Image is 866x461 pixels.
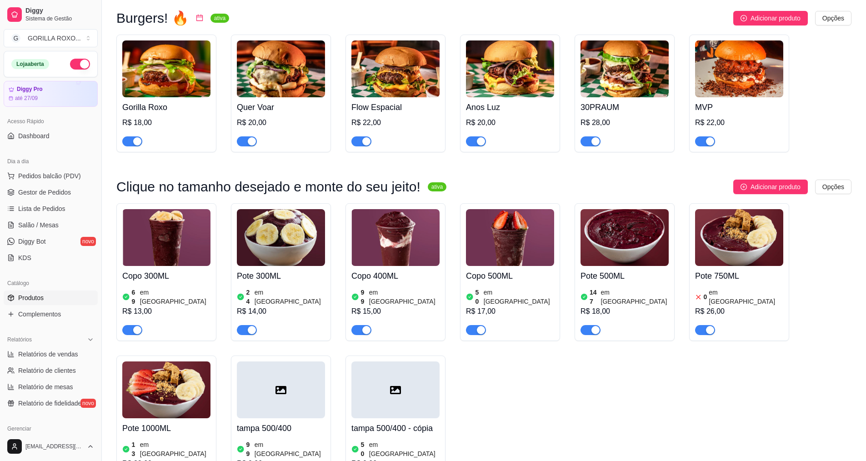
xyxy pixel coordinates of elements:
[815,11,851,25] button: Opções
[18,253,31,262] span: KDS
[18,220,59,230] span: Salão / Mesas
[7,336,32,343] span: Relatórios
[4,129,98,143] a: Dashboard
[466,270,554,282] h4: Copo 500ML
[17,86,43,93] article: Diggy Pro
[4,291,98,305] a: Produtos
[822,182,844,192] span: Opções
[18,310,61,319] span: Complementos
[709,288,783,306] article: em [GEOGRAPHIC_DATA]
[4,436,98,457] button: [EMAIL_ADDRESS][DOMAIN_NAME]
[25,15,94,22] span: Sistema de Gestão
[695,40,783,97] img: product-image
[815,180,851,194] button: Opções
[695,306,783,317] div: R$ 26,00
[15,95,38,102] article: até 27/09
[122,306,210,317] div: R$ 13,00
[255,440,325,458] article: em [GEOGRAPHIC_DATA]
[4,201,98,216] a: Lista de Pedidos
[122,209,210,266] img: product-image
[466,209,554,266] img: product-image
[741,15,747,21] span: plus-circle
[822,13,844,23] span: Opções
[116,13,189,24] h3: Burgers! 🔥
[369,288,440,306] article: em [GEOGRAPHIC_DATA]
[4,396,98,411] a: Relatório de fidelidadenovo
[466,117,554,128] div: R$ 20,00
[581,40,669,97] img: product-image
[11,34,20,43] span: G
[237,209,325,266] img: product-image
[122,270,210,282] h4: Copo 300ML
[581,117,669,128] div: R$ 28,00
[25,443,83,450] span: [EMAIL_ADDRESS][DOMAIN_NAME]
[351,40,440,97] img: product-image
[4,380,98,394] a: Relatório de mesas
[741,184,747,190] span: plus-circle
[25,7,94,15] span: Diggy
[581,270,669,282] h4: Pote 500ML
[4,185,98,200] a: Gestor de Pedidos
[751,182,801,192] span: Adicionar produto
[237,101,325,114] h4: Quer Voar
[590,288,599,306] article: 147
[4,114,98,129] div: Acesso Rápido
[18,204,65,213] span: Lista de Pedidos
[237,306,325,317] div: R$ 14,00
[140,288,210,306] article: em [GEOGRAPHIC_DATA]
[581,306,669,317] div: R$ 18,00
[122,422,210,435] h4: Pote 1000ML
[351,101,440,114] h4: Flow Espacial
[18,171,81,180] span: Pedidos balcão (PDV)
[369,440,440,458] article: em [GEOGRAPHIC_DATA]
[695,117,783,128] div: R$ 22,00
[351,209,440,266] img: product-image
[695,209,783,266] img: product-image
[751,13,801,23] span: Adicionar produto
[351,306,440,317] div: R$ 15,00
[4,363,98,378] a: Relatório de clientes
[70,59,90,70] button: Alterar Status
[361,440,367,458] article: 50
[4,307,98,321] a: Complementos
[28,34,81,43] div: GORILLA ROXO ...
[466,40,554,97] img: product-image
[140,440,210,458] article: em [GEOGRAPHIC_DATA]
[4,4,98,25] a: DiggySistema de Gestão
[733,180,808,194] button: Adicionar produto
[4,251,98,265] a: KDS
[122,40,210,97] img: product-image
[18,188,71,197] span: Gestor de Pedidos
[246,288,253,306] article: 24
[428,182,446,191] sup: ativa
[18,131,50,140] span: Dashboard
[704,292,707,301] article: 0
[122,117,210,128] div: R$ 18,00
[11,59,49,69] div: Loja aberta
[237,117,325,128] div: R$ 20,00
[132,288,138,306] article: 69
[237,270,325,282] h4: Pote 300ML
[122,361,210,418] img: product-image
[4,81,98,107] a: Diggy Proaté 27/09
[4,154,98,169] div: Dia a dia
[255,288,325,306] article: em [GEOGRAPHIC_DATA]
[246,440,253,458] article: 99
[18,382,73,391] span: Relatório de mesas
[476,288,482,306] article: 50
[116,181,420,192] h3: Clique no tamanho desejado e monte do seu jeito!
[351,270,440,282] h4: Copo 400ML
[466,101,554,114] h4: Anos Luz
[18,350,78,359] span: Relatórios de vendas
[4,276,98,291] div: Catálogo
[18,237,46,246] span: Diggy Bot
[351,117,440,128] div: R$ 22,00
[484,288,554,306] article: em [GEOGRAPHIC_DATA]
[581,209,669,266] img: product-image
[4,169,98,183] button: Pedidos balcão (PDV)
[18,366,76,375] span: Relatório de clientes
[4,29,98,47] button: Select a team
[601,288,669,306] article: em [GEOGRAPHIC_DATA]
[733,11,808,25] button: Adicionar produto
[122,101,210,114] h4: Gorilla Roxo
